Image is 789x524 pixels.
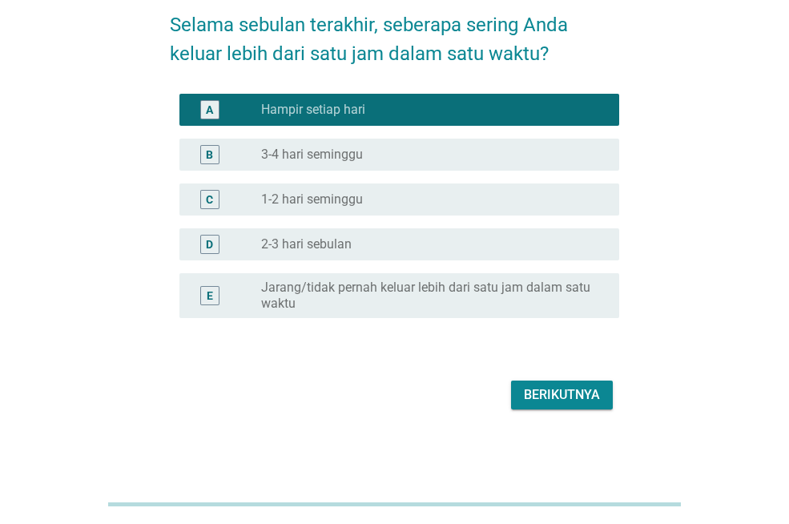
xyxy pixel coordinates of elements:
[206,147,213,160] font: B
[206,192,213,205] font: C
[261,102,365,117] font: Hampir setiap hari
[511,381,613,409] button: Berikutnya
[261,236,352,252] font: 2-3 hari sebulan
[261,280,590,311] font: Jarang/tidak pernah keluar lebih dari satu jam dalam satu waktu
[261,191,363,207] font: 1-2 hari seminggu
[261,147,363,162] font: 3-4 hari seminggu
[206,237,213,250] font: D
[524,387,600,402] font: Berikutnya
[170,14,573,65] font: Selama sebulan terakhir, seberapa sering Anda keluar lebih dari satu jam dalam satu waktu?
[207,288,213,301] font: E
[206,103,213,115] font: A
